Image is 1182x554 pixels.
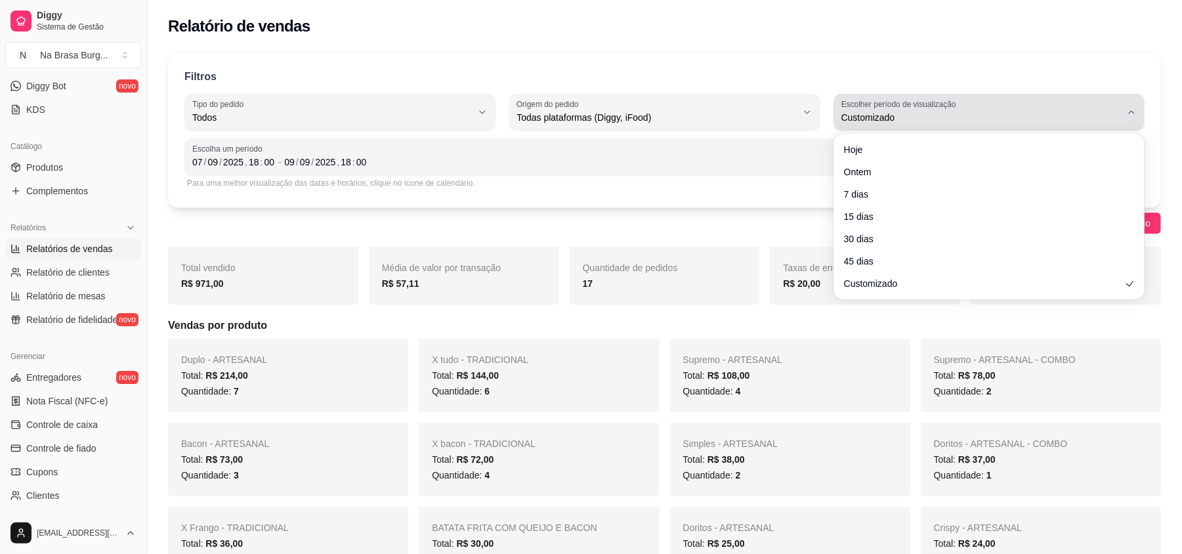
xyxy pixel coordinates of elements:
[26,313,117,326] span: Relatório de fidelidade
[986,386,992,396] span: 2
[736,470,741,480] span: 2
[432,354,528,365] span: X tudo - TRADICIONAL
[191,156,204,169] div: dia, Data inicial,
[355,156,368,169] div: minuto, Data final,
[382,263,501,273] span: Média de valor por transação
[181,538,243,549] span: Total:
[205,538,243,549] span: R$ 36,00
[26,394,108,408] span: Nota Fiscal (NFC-e)
[192,154,276,170] div: Data inicial
[37,528,120,538] span: [EMAIL_ADDRESS][DOMAIN_NAME]
[283,156,296,169] div: dia, Data final,
[432,470,490,480] span: Quantidade:
[841,111,1121,124] span: Customizado
[844,232,1121,245] span: 30 dias
[247,156,261,169] div: hora, Data inicial,
[243,156,249,169] div: ,
[26,442,96,455] span: Controle de fiado
[26,103,45,116] span: KDS
[958,454,996,465] span: R$ 37,00
[5,136,141,157] div: Catálogo
[683,538,745,549] span: Total:
[934,386,992,396] span: Quantidade:
[205,454,243,465] span: R$ 73,00
[844,255,1121,268] span: 45 dias
[181,370,248,381] span: Total:
[222,156,245,169] div: ano, Data inicial,
[203,156,208,169] div: /
[707,454,745,465] span: R$ 38,00
[683,438,778,449] span: Simples - ARTESANAL
[707,538,745,549] span: R$ 25,00
[26,289,106,303] span: Relatório de mesas
[958,538,996,549] span: R$ 24,00
[934,438,1068,449] span: Doritos - ARTESANAL - COMBO
[783,278,820,289] strong: R$ 20,00
[26,371,81,384] span: Entregadores
[707,370,750,381] span: R$ 108,00
[26,79,66,93] span: Diggy Bot
[16,49,30,62] span: N
[432,522,597,533] span: BATATA FRITA COM QUEIJO E BACON
[168,318,1161,333] h5: Vendas por produto
[26,161,63,174] span: Produtos
[432,538,494,549] span: Total:
[11,223,46,233] span: Relatórios
[844,143,1121,156] span: Hoje
[958,370,996,381] span: R$ 78,00
[457,538,494,549] span: R$ 30,00
[184,69,217,85] p: Filtros
[841,98,960,110] label: Escolher período de visualização
[457,454,494,465] span: R$ 72,00
[484,470,490,480] span: 4
[5,42,141,68] button: Select a team
[335,156,341,169] div: ,
[192,144,1137,154] span: Escolha um período
[683,386,741,396] span: Quantidade:
[783,263,853,273] span: Taxas de entrega
[986,470,992,480] span: 1
[683,470,741,480] span: Quantidade:
[218,156,223,169] div: /
[181,454,243,465] span: Total:
[432,386,490,396] span: Quantidade:
[934,538,996,549] span: Total:
[234,386,239,396] span: 7
[934,522,1022,533] span: Crispy - ARTESANAL
[192,111,472,124] span: Todos
[683,454,745,465] span: Total:
[181,386,239,396] span: Quantidade:
[26,418,98,431] span: Controle de caixa
[432,370,499,381] span: Total:
[181,263,236,273] span: Total vendido
[40,49,108,62] div: Na Brasa Burg ...
[484,386,490,396] span: 6
[206,156,219,169] div: mês, Data inicial,
[295,156,300,169] div: /
[310,156,315,169] div: /
[181,470,239,480] span: Quantidade:
[583,263,678,273] span: Quantidade de pedidos
[432,454,494,465] span: Total:
[26,465,58,479] span: Cupons
[26,266,110,279] span: Relatório de clientes
[278,154,282,170] span: -
[37,22,136,32] span: Sistema de Gestão
[844,277,1121,290] span: Customizado
[517,111,796,124] span: Todas plataformas (Diggy, iFood)
[844,210,1121,223] span: 15 dias
[26,242,113,255] span: Relatórios de vendas
[181,278,224,289] strong: R$ 971,00
[934,370,996,381] span: Total:
[259,156,264,169] div: :
[457,370,499,381] span: R$ 144,00
[181,522,289,533] span: X Frango - TRADICIONAL
[844,165,1121,179] span: Ontem
[382,278,419,289] strong: R$ 57,11
[736,386,741,396] span: 4
[934,354,1076,365] span: Supremo - ARTESANAL - COMBO
[192,98,248,110] label: Tipo do pedido
[26,489,60,502] span: Clientes
[351,156,356,169] div: :
[284,154,1116,170] div: Data final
